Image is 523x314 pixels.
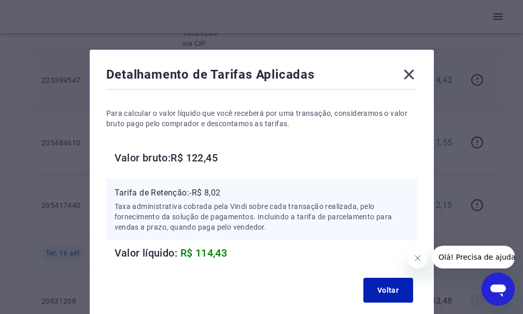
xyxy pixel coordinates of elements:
[106,66,417,87] div: Detalhamento de Tarifas Aplicadas
[482,273,515,306] iframe: Botão para abrir a janela de mensagens
[115,187,409,199] p: Tarifa de Retenção: -R$ 8,02
[6,7,87,16] span: Olá! Precisa de ajuda?
[115,149,417,166] h6: Valor bruto: R$ 122,45
[180,247,228,259] span: R$ 114,43
[407,248,428,268] iframe: Fechar mensagem
[115,245,417,261] h6: Valor líquido:
[106,108,417,129] p: Para calcular o valor líquido que você receberá por uma transação, consideramos o valor bruto pag...
[432,246,515,268] iframe: Mensagem da empresa
[115,201,409,232] p: Taxa administrativa cobrada pela Vindi sobre cada transação realizada, pelo fornecimento da soluç...
[363,278,413,303] button: Voltar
